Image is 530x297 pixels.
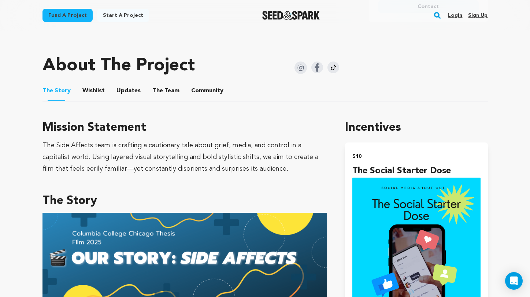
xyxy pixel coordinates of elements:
img: Seed&Spark Tiktok Icon [327,62,339,73]
a: Sign up [468,10,488,21]
a: Login [448,10,462,21]
h4: The Social Starter Dose [352,164,480,178]
div: Open Intercom Messenger [505,272,523,290]
h3: The Story [42,192,328,210]
span: Updates [116,86,141,95]
img: Seed&Spark Instagram Icon [294,62,307,74]
span: Community [191,86,223,95]
h1: About The Project [42,57,195,75]
h2: $10 [352,151,480,162]
h1: Incentives [345,119,488,137]
span: Wishlist [82,86,105,95]
a: Fund a project [42,9,93,22]
img: Seed&Spark Logo Dark Mode [262,11,320,20]
a: Seed&Spark Homepage [262,11,320,20]
a: Start a project [97,9,149,22]
span: Team [152,86,179,95]
div: The Side Affects team is crafting a cautionary tale about grief, media, and control in a capitali... [42,140,328,175]
h3: Mission Statement [42,119,328,137]
img: Seed&Spark Facebook Icon [311,62,323,73]
span: The [152,86,163,95]
span: Story [42,86,71,95]
span: The [42,86,53,95]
